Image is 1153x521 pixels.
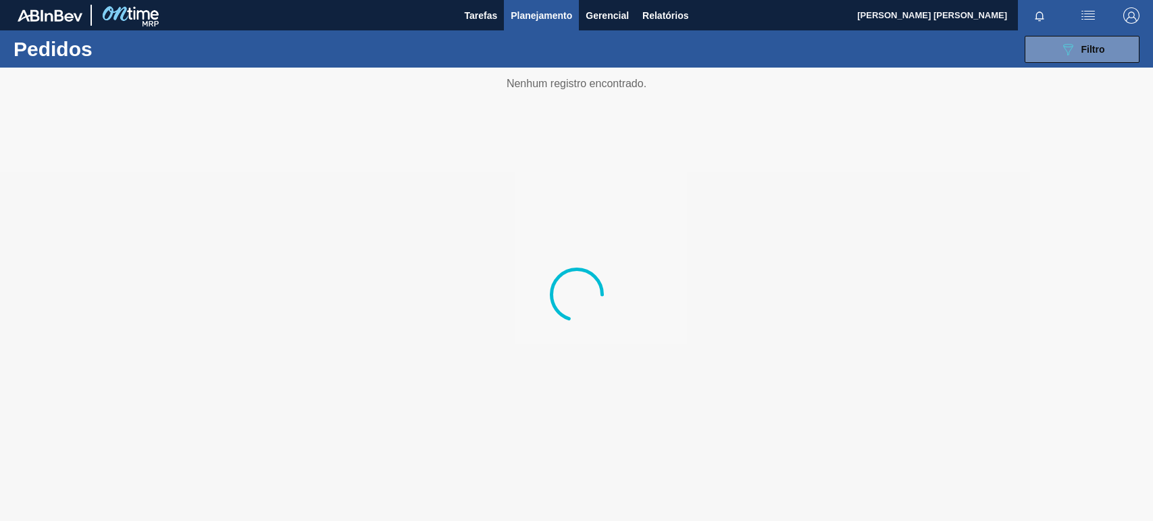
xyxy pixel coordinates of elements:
[1018,6,1061,25] button: Notificações
[586,7,629,24] span: Gerencial
[14,41,211,57] h1: Pedidos
[1080,7,1096,24] img: userActions
[642,7,688,24] span: Relatórios
[18,9,82,22] img: TNhmsLtSVTkK8tSr43FrP2fwEKptu5GPRR3wAAAABJRU5ErkJggg==
[1025,36,1139,63] button: Filtro
[1081,44,1105,55] span: Filtro
[511,7,572,24] span: Planejamento
[464,7,497,24] span: Tarefas
[1123,7,1139,24] img: Logout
